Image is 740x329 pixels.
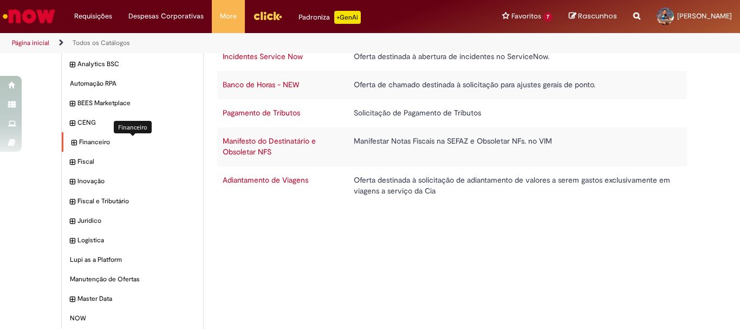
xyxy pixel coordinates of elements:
[77,197,195,206] span: Fiscal e Tributário
[62,250,203,270] div: Lupi as a Platform
[253,8,282,24] img: click_logo_yellow_360x200.png
[62,93,203,113] div: expandir categoria BEES Marketplace BEES Marketplace
[543,12,553,22] span: 7
[62,171,203,191] div: expandir categoria Inovação Inovação
[77,118,195,127] span: CENG
[77,294,195,304] span: Master Data
[62,191,203,211] div: expandir categoria Fiscal e Tributário Fiscal e Tributário
[62,74,203,94] div: Automação RPA
[70,275,195,284] span: Manutenção de Ofertas
[223,80,299,89] a: Banco de Horas - NEW
[77,157,195,166] span: Fiscal
[348,99,676,127] td: Solicitação de Pagamento de Tributos
[73,38,130,47] a: Todos os Catálogos
[70,216,75,227] i: expandir categoria Jurídico
[70,314,195,323] span: NOW
[77,216,195,225] span: Jurídico
[217,166,687,205] tr: Adiantamento de Viagens Oferta destinada à solicitação de adiantamento de valores a serem gastos ...
[62,54,203,74] div: expandir categoria Analytics BSC Analytics BSC
[578,11,617,21] span: Rascunhos
[334,11,361,24] p: +GenAi
[62,211,203,231] div: expandir categoria Jurídico Jurídico
[114,121,152,133] div: Financeiro
[70,60,75,70] i: expandir categoria Analytics BSC
[1,5,57,27] img: ServiceNow
[223,136,316,157] a: Manifesto do Destinatário e Obsoletar NFS
[348,71,676,99] td: Oferta de chamado destinada à solicitação para ajustes gerais de ponto.
[217,71,687,99] tr: Banco de Horas - NEW Oferta de chamado destinada à solicitação para ajustes gerais de ponto.
[70,236,75,247] i: expandir categoria Logistica
[77,177,195,186] span: Inovação
[217,127,687,166] tr: Manifesto do Destinatário e Obsoletar NFS Manifestar Notas Fiscais na SEFAZ e Obsoletar NFs. no VIM
[348,166,676,205] td: Oferta destinada à solicitação de adiantamento de valores a serem gastos exclusivamente em viagen...
[77,60,195,69] span: Analytics BSC
[223,108,300,118] a: Pagamento de Tributos
[12,38,49,47] a: Página inicial
[72,138,76,149] i: expandir categoria Financeiro
[70,177,75,188] i: expandir categoria Inovação
[62,132,203,152] div: expandir categoria Financeiro Financeiro
[79,138,195,147] span: Financeiro
[77,236,195,245] span: Logistica
[70,118,75,129] i: expandir categoria CENG
[569,11,617,22] a: Rascunhos
[70,99,75,109] i: expandir categoria BEES Marketplace
[217,99,687,127] tr: Pagamento de Tributos Solicitação de Pagamento de Tributos
[62,230,203,250] div: expandir categoria Logistica Logistica
[74,11,112,22] span: Requisições
[62,269,203,289] div: Manutenção de Ofertas
[70,79,195,88] span: Automação RPA
[62,308,203,328] div: NOW
[70,255,195,265] span: Lupi as a Platform
[70,197,75,208] i: expandir categoria Fiscal e Tributário
[348,127,676,166] td: Manifestar Notas Fiscais na SEFAZ e Obsoletar NFs. no VIM
[298,11,361,24] div: Padroniza
[62,113,203,133] div: expandir categoria CENG CENG
[62,289,203,309] div: expandir categoria Master Data Master Data
[70,157,75,168] i: expandir categoria Fiscal
[62,152,203,172] div: expandir categoria Fiscal Fiscal
[511,11,541,22] span: Favoritos
[70,294,75,305] i: expandir categoria Master Data
[677,11,732,21] span: [PERSON_NAME]
[8,33,485,53] ul: Trilhas de página
[348,43,676,71] td: Oferta destinada à abertura de incidentes no ServiceNow.
[223,51,303,61] a: Incidentes Service Now
[77,99,195,108] span: BEES Marketplace
[223,175,308,185] a: Adiantamento de Viagens
[220,11,237,22] span: More
[128,11,204,22] span: Despesas Corporativas
[217,43,687,71] tr: Incidentes Service Now Oferta destinada à abertura de incidentes no ServiceNow.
